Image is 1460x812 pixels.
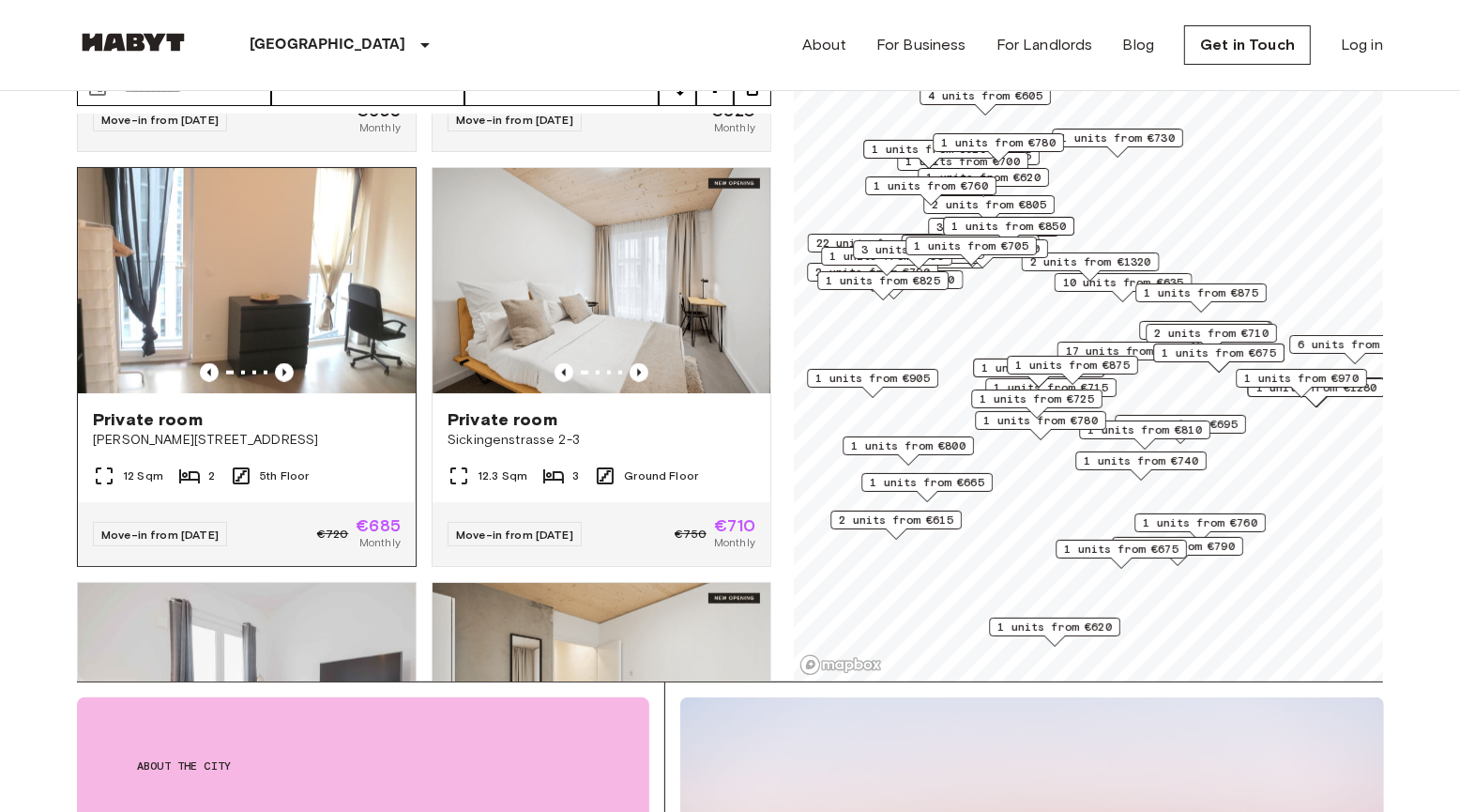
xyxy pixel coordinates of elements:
span: Monthly [359,534,401,551]
div: Map marker [933,133,1064,162]
span: 1 units from €850 [951,218,1066,235]
button: Previous image [200,363,219,382]
span: 1 units from €810 [1087,421,1202,438]
span: 1 units from €760 [1143,514,1257,531]
div: Map marker [905,237,1037,266]
span: 1 units from €1200 [834,271,955,288]
span: 22 units from €655 [816,235,937,252]
span: Move-in from [DATE] [456,113,573,127]
span: 1 units from €675 [1064,541,1179,558]
div: Map marker [853,240,984,269]
span: Monthly [359,119,401,136]
span: Move-in from [DATE] [101,528,219,542]
a: Log in [1341,34,1383,56]
span: 1 units from €760 [874,177,988,194]
span: €685 [356,517,401,534]
div: Map marker [817,271,949,300]
span: 2 units from €710 [1154,325,1269,342]
div: Map marker [1112,537,1243,566]
span: 1 units from €710 [1148,322,1262,339]
span: 1 units from €905 [815,370,930,387]
div: Map marker [821,247,952,276]
a: Marketing picture of unit DE-01-302-013-01Previous imagePrevious imagePrivate room[PERSON_NAME][S... [77,167,417,567]
img: Marketing picture of unit DE-01-477-042-03 [433,583,770,808]
img: Marketing picture of unit DE-01-008-004-05HF [78,583,416,808]
div: Map marker [1135,283,1267,313]
div: Map marker [928,218,1059,247]
div: Map marker [920,86,1051,115]
span: 1 units from €780 [983,412,1098,429]
div: Map marker [989,618,1120,647]
div: Map marker [1056,540,1187,569]
span: Sickingenstrasse 2-3 [448,431,755,450]
a: About [802,34,846,56]
div: Map marker [1134,513,1266,543]
span: 1 units from €695 [1123,416,1238,433]
span: 1 units from €725 [980,391,1094,407]
span: 12 Sqm [123,467,163,484]
div: Map marker [830,511,962,540]
div: Map marker [826,270,964,299]
span: 1 units from €875 [1015,357,1130,374]
span: 1 units from €790 [1120,538,1235,555]
div: Map marker [902,235,1040,264]
span: 1 units from €715 [994,379,1108,396]
span: €820 [710,102,755,119]
span: 3 units from €625 [861,241,976,258]
span: €720 [317,526,349,543]
span: €695 [356,102,401,119]
div: Map marker [843,437,974,466]
span: 1 units from €620 [997,619,1112,636]
div: Map marker [1153,344,1285,373]
div: Map marker [861,473,993,502]
div: Map marker [1057,342,1195,371]
span: 1 units from €875 [1144,284,1258,301]
a: Marketing picture of unit DE-01-477-035-03Previous imagePrevious imagePrivate roomSickingenstrass... [432,167,771,567]
button: Previous image [630,363,648,382]
div: Map marker [807,263,938,292]
span: Move-in from [DATE] [456,528,573,542]
img: Habyt [77,33,190,52]
span: 16 units from €645 [910,236,1031,253]
button: Previous image [555,363,573,382]
div: Map marker [1075,452,1207,481]
a: For Landlords [996,34,1093,56]
span: 1 units from €1280 [1256,379,1377,396]
div: Map marker [1052,129,1183,158]
div: Map marker [971,390,1103,419]
span: 2 units from €760 [925,240,1040,257]
span: 1 units from €835 [981,360,1096,376]
div: Map marker [1115,415,1246,444]
div: Map marker [808,234,946,263]
img: Marketing picture of unit DE-01-302-013-01 [78,168,416,393]
div: Map marker [807,369,938,398]
a: Mapbox logo [799,654,882,676]
div: Map marker [1007,356,1138,385]
a: Get in Touch [1184,25,1311,65]
span: 17 units from €720 [1066,343,1187,360]
a: Blog [1123,34,1155,56]
span: 12.3 Sqm [478,467,527,484]
span: 1 units from €620 [872,141,986,158]
span: Move-in from [DATE] [101,113,219,127]
span: €710 [714,517,755,534]
p: [GEOGRAPHIC_DATA] [250,34,406,56]
div: Map marker [1289,335,1421,364]
span: 1 units from €705 [914,237,1028,254]
span: 1 units from €730 [1060,130,1175,146]
div: Map marker [1079,421,1210,450]
div: Map marker [973,359,1104,388]
span: Private room [93,408,203,431]
div: Map marker [1055,273,1193,302]
div: Map marker [975,411,1106,440]
span: 1 units from €970 [1244,370,1359,387]
div: Map marker [943,217,1074,246]
div: Map marker [863,140,995,169]
span: 1 units from €675 [1162,345,1276,361]
span: 3 units from €650 [936,219,1051,236]
span: 1 units from €895 [829,248,944,265]
span: 6 units from €645 [1298,336,1412,353]
span: Monthly [714,119,755,136]
div: Map marker [1236,369,1367,398]
button: Previous image [275,363,294,382]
